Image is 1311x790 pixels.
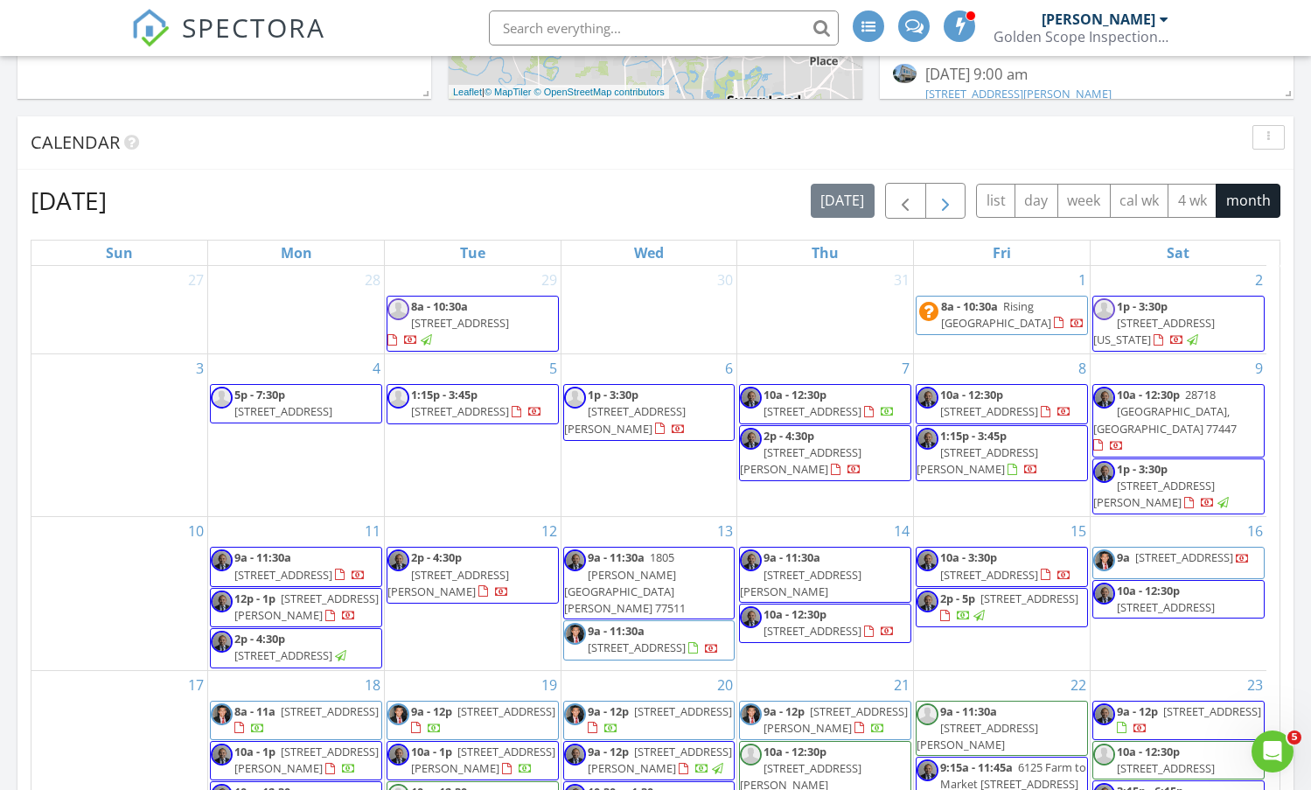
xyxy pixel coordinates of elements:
a: 10a - 3:30p [STREET_ADDRESS] [940,549,1071,582]
span: 12p - 1p [234,591,275,606]
a: [STREET_ADDRESS][PERSON_NAME] [925,86,1112,101]
span: 9a - 11:30a [940,703,997,719]
span: 1:15p - 3:45p [940,428,1007,444]
span: 5 [1287,731,1301,745]
a: 2p - 4:30p [STREET_ADDRESS][PERSON_NAME] [739,425,911,482]
span: [STREET_ADDRESS][PERSON_NAME] [387,567,509,599]
a: Go to August 11, 2025 [361,517,384,545]
a: 8a - 10:30a [STREET_ADDRESS] [387,296,559,353]
span: [STREET_ADDRESS][PERSON_NAME] [564,403,686,436]
td: Go to August 9, 2025 [1090,354,1266,517]
span: [STREET_ADDRESS] [234,403,332,419]
span: [STREET_ADDRESS] [411,403,509,419]
a: 10a - 12:30p [STREET_ADDRESS] [739,604,911,643]
span: [STREET_ADDRESS] [634,703,732,719]
a: 10a - 12:30p [STREET_ADDRESS] [916,384,1088,423]
span: [STREET_ADDRESS] [457,703,555,719]
a: Go to August 18, 2025 [361,671,384,699]
span: Rising [GEOGRAPHIC_DATA] [941,298,1051,331]
img: vi_tran__business_portrait.jpg [1093,583,1115,605]
a: 9a - 12p [STREET_ADDRESS] [563,701,736,740]
span: 10a - 12:30p [1117,744,1180,759]
a: Go to July 29, 2025 [538,266,561,294]
span: 9a - 11:30a [234,549,291,565]
img: vi_tran__business_portrait.jpg [917,549,938,571]
a: 1p - 3:30p [STREET_ADDRESS][PERSON_NAME] [563,384,736,441]
a: 1:15p - 3:45p [STREET_ADDRESS][PERSON_NAME] [916,425,1088,482]
a: 2p - 5p [STREET_ADDRESS] [940,591,1078,623]
td: Go to August 7, 2025 [737,354,914,517]
img: default-user-f0147aede5fd5fa78ca7ade42f37bd4542148d508eef1c3d3ea960f66861d68b.jpg [1093,744,1115,766]
span: 9a - 12p [588,744,629,759]
input: Search everything... [489,10,839,45]
img: vi_tran__business_portrait.jpg [740,428,762,450]
a: 10a - 12:30p 28718 [GEOGRAPHIC_DATA], [GEOGRAPHIC_DATA] 77447 [1093,387,1237,453]
button: cal wk [1110,184,1169,218]
span: 1805 [PERSON_NAME][GEOGRAPHIC_DATA][PERSON_NAME] 77511 [564,549,686,616]
a: 9a - 12p [STREET_ADDRESS] [1092,701,1265,740]
span: [STREET_ADDRESS] [764,403,861,419]
span: 28718 [GEOGRAPHIC_DATA], [GEOGRAPHIC_DATA] 77447 [1093,387,1237,436]
img: default-user-f0147aede5fd5fa78ca7ade42f37bd4542148d508eef1c3d3ea960f66861d68b.jpg [387,298,409,320]
span: [STREET_ADDRESS][US_STATE] [1093,315,1215,347]
a: 10a - 12:30p 28718 [GEOGRAPHIC_DATA], [GEOGRAPHIC_DATA] 77447 [1092,384,1265,458]
a: 1:15p - 3:45p [STREET_ADDRESS] [387,384,559,423]
button: month [1216,184,1280,218]
span: 2p - 5p [940,591,975,606]
a: Go to August 20, 2025 [714,671,736,699]
span: [STREET_ADDRESS] [1163,703,1261,719]
a: Go to August 10, 2025 [185,517,207,545]
a: 9a - 12p [STREET_ADDRESS] [411,703,555,736]
span: 2p - 4:30p [234,631,285,647]
a: 9a - 12p [STREET_ADDRESS][PERSON_NAME] [764,703,908,736]
button: list [976,184,1015,218]
img: vi_tran__business_portrait.jpg [740,387,762,409]
span: 8a - 11a [234,703,275,719]
a: 10a - 3:30p [STREET_ADDRESS] [916,547,1088,586]
span: [STREET_ADDRESS] [411,315,509,331]
span: 2p - 4:30p [764,428,814,444]
img: vi_tran__business_portrait.jpg [211,549,233,571]
iframe: Intercom live chat [1252,731,1294,773]
a: 9a - 11:30a 1805 [PERSON_NAME][GEOGRAPHIC_DATA][PERSON_NAME] 77511 [563,547,736,619]
td: Go to August 11, 2025 [208,517,385,670]
a: 9a [STREET_ADDRESS] [1092,547,1265,578]
a: 2p - 4:30p [STREET_ADDRESS][PERSON_NAME] [387,549,509,598]
span: [STREET_ADDRESS][PERSON_NAME] [588,744,732,776]
img: vi_tran__business_portrait.jpg [211,631,233,653]
span: 9a - 12p [588,703,629,719]
span: [STREET_ADDRESS] [588,640,686,655]
img: ngopictony001a.jpg [564,703,586,725]
span: [STREET_ADDRESS][PERSON_NAME] [917,444,1038,477]
a: 2p - 4:30p [STREET_ADDRESS][PERSON_NAME] [740,428,861,477]
a: 10a - 12:30p [STREET_ADDRESS] [940,387,1071,419]
a: 10a - 12:30p [STREET_ADDRESS] [739,384,911,423]
a: 10a - 1p [STREET_ADDRESS][PERSON_NAME] [411,744,555,776]
button: day [1015,184,1058,218]
img: vi_tran__business_portrait.jpg [387,549,409,571]
span: 9a - 12p [764,703,805,719]
img: vi_tran__business_portrait.jpg [917,387,938,409]
a: Friday [989,241,1015,265]
td: Go to July 31, 2025 [737,266,914,354]
a: Wednesday [631,241,667,265]
span: 9a - 11:30a [764,549,820,565]
span: 9a - 12p [411,703,452,719]
img: vi_tran__business_portrait.jpg [1093,387,1115,409]
img: vi_tran__business_portrait.jpg [1093,703,1115,725]
a: 8a - 10:30a Rising [GEOGRAPHIC_DATA] [941,298,1084,331]
td: Go to August 1, 2025 [914,266,1091,354]
button: Next month [925,183,966,219]
td: Go to August 10, 2025 [31,517,208,670]
span: [STREET_ADDRESS][PERSON_NAME] [917,720,1038,752]
a: 2p - 4:30p [STREET_ADDRESS] [210,628,382,668]
span: 10a - 12:30p [1117,387,1180,402]
span: 10a - 12:30p [764,744,826,759]
span: 10a - 3:30p [940,549,997,565]
span: 9a - 12p [1117,703,1158,719]
img: vi_tran__business_portrait.jpg [740,606,762,628]
td: Go to July 27, 2025 [31,266,208,354]
span: 2p - 4:30p [411,549,462,565]
img: vi_tran__business_portrait.jpg [211,591,233,612]
a: 9a - 11:30a [STREET_ADDRESS] [588,623,719,655]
